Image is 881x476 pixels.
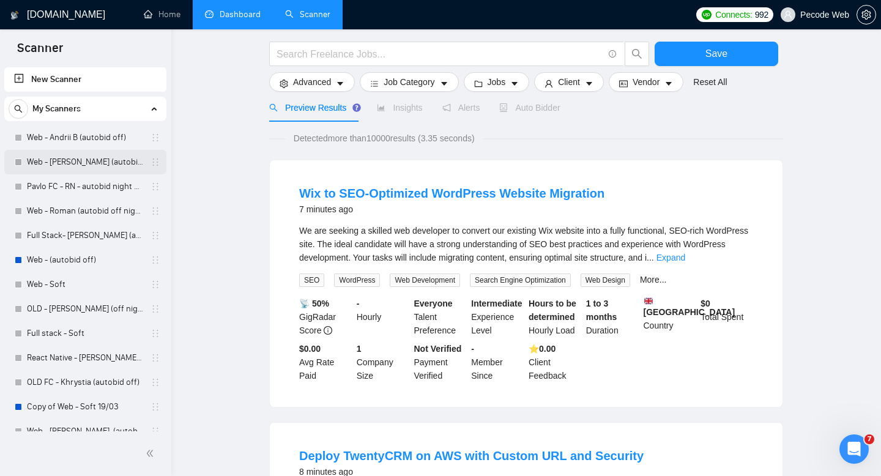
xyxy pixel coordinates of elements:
button: folderJobscaret-down [464,72,530,92]
span: holder [151,377,160,387]
span: holder [151,353,160,363]
img: 🇬🇧 [644,297,653,305]
div: Hourly Load [526,297,584,337]
b: Intermediate [471,299,522,308]
span: holder [151,255,160,265]
div: Duration [584,297,641,337]
div: Client Feedback [526,342,584,382]
a: Pavlo FC - RN - autobid night on [27,174,143,199]
iframe: Intercom live chat [839,434,869,464]
button: Save [655,42,778,66]
button: search [9,99,28,119]
a: React Native - [PERSON_NAME] (off) [27,346,143,370]
a: Full stack - Soft [27,321,143,346]
span: Job Category [384,75,434,89]
a: OLD - [PERSON_NAME] (off night) [27,297,143,321]
span: 992 [755,8,768,21]
b: ⭐️ 0.00 [529,344,556,354]
li: New Scanner [4,67,166,92]
span: idcard [619,79,628,88]
a: More... [640,275,667,284]
span: holder [151,426,160,436]
b: - [471,344,474,354]
a: Full Stack- [PERSON_NAME] (autobid off) [27,223,143,248]
span: double-left [146,447,158,459]
a: OLD FC - Khrystia (autobid off) [27,370,143,395]
button: search [625,42,649,66]
input: Search Freelance Jobs... [277,46,603,62]
div: Hourly [354,297,412,337]
button: userClientcaret-down [534,72,604,92]
div: Member Since [469,342,526,382]
span: SEO [299,273,324,287]
span: holder [151,206,160,216]
span: Web Development [390,273,460,287]
button: idcardVendorcaret-down [609,72,683,92]
div: Experience Level [469,297,526,337]
span: We are seeking a skilled web developer to convert our existing Wix website into a fully functiona... [299,226,748,262]
span: holder [151,304,160,314]
a: Reset All [693,75,727,89]
button: settingAdvancedcaret-down [269,72,355,92]
div: GigRadar Score [297,297,354,337]
span: Auto Bidder [499,103,560,113]
span: caret-down [664,79,673,88]
span: bars [370,79,379,88]
a: Deploy TwentyCRM on AWS with Custom URL and Security [299,449,644,463]
button: setting [857,5,876,24]
a: searchScanner [285,9,330,20]
span: WordPress [334,273,380,287]
span: holder [151,157,160,167]
span: holder [151,133,160,143]
span: caret-down [440,79,448,88]
div: Talent Preference [412,297,469,337]
span: ... [647,253,654,262]
b: $0.00 [299,344,321,354]
span: folder [474,79,483,88]
span: holder [151,402,160,412]
span: caret-down [336,79,344,88]
span: Jobs [488,75,506,89]
b: 1 to 3 months [586,299,617,322]
a: setting [857,10,876,20]
span: area-chart [377,103,385,112]
span: robot [499,103,508,112]
div: We are seeking a skilled web developer to convert our existing Wix website into a fully functiona... [299,224,753,264]
a: Expand [656,253,685,262]
span: notification [442,103,451,112]
span: Scanner [7,39,73,65]
b: Not Verified [414,344,462,354]
span: user [784,10,792,19]
span: holder [151,280,160,289]
span: Advanced [293,75,331,89]
span: Vendor [633,75,660,89]
a: Web - [PERSON_NAME]. (autobid off) [27,419,143,444]
b: [GEOGRAPHIC_DATA] [644,297,735,317]
a: Web - Roman (autobid off night) [27,199,143,223]
span: search [269,103,278,112]
b: Everyone [414,299,453,308]
div: Company Size [354,342,412,382]
span: Connects: [715,8,752,21]
span: caret-down [510,79,519,88]
span: search [9,105,28,113]
span: Search Engine Optimization [470,273,571,287]
b: Hours to be determined [529,299,576,322]
span: holder [151,182,160,192]
b: $ 0 [701,299,710,308]
span: Save [705,46,727,61]
span: Alerts [442,103,480,113]
button: barsJob Categorycaret-down [360,72,458,92]
span: holder [151,329,160,338]
span: info-circle [609,50,617,58]
span: 7 [864,434,874,444]
a: Web - [PERSON_NAME] (autobid off) [27,150,143,174]
a: New Scanner [14,67,157,92]
span: caret-down [585,79,593,88]
img: logo [10,6,19,25]
span: Preview Results [269,103,357,113]
div: Country [641,297,699,337]
span: user [545,79,553,88]
span: Web Design [581,273,630,287]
